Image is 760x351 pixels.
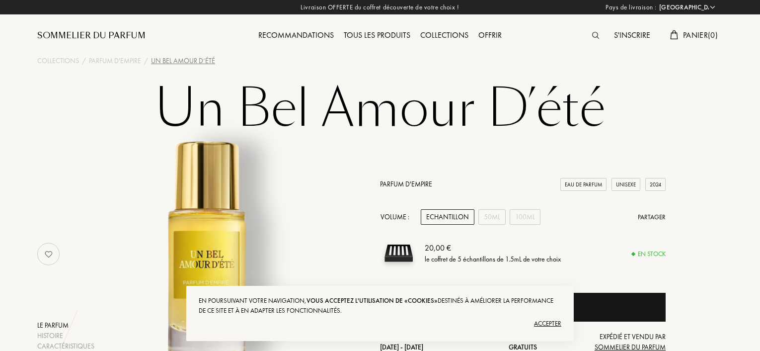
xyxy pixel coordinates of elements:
[425,254,561,264] div: le coffret de 5 échantillons de 1.5mL de votre choix
[39,244,59,264] img: no_like_p.png
[415,30,473,40] a: Collections
[380,209,415,225] div: Volume :
[253,29,339,42] div: Recommandations
[510,209,540,225] div: 100mL
[592,32,599,39] img: search_icn.svg
[37,320,94,331] div: Le parfum
[609,30,655,40] a: S'inscrire
[380,179,432,188] a: Parfum d'Empire
[670,30,678,39] img: cart.svg
[473,30,507,40] a: Offrir
[683,30,718,40] span: Panier ( 0 )
[425,242,561,254] div: 20,00 €
[645,178,666,191] div: 2024
[132,82,628,136] h1: Un Bel Amour D’été
[37,30,146,42] a: Sommelier du Parfum
[606,2,657,12] span: Pays de livraison :
[339,30,415,40] a: Tous les produits
[253,30,339,40] a: Recommandations
[380,235,417,272] img: sample box
[609,29,655,42] div: S'inscrire
[421,209,474,225] div: Echantillon
[473,29,507,42] div: Offrir
[415,29,473,42] div: Collections
[611,178,640,191] div: Unisexe
[37,56,79,66] a: Collections
[89,56,141,66] a: Parfum d'Empire
[144,56,148,66] div: /
[306,296,438,305] span: vous acceptez l'utilisation de «cookies»
[638,212,666,222] div: Partager
[151,56,215,66] div: Un Bel Amour D’été
[37,331,94,341] div: Histoire
[632,249,666,259] div: En stock
[199,296,561,316] div: En poursuivant votre navigation, destinés à améliorer la performance de ce site et à en adapter l...
[199,316,561,332] div: Accepter
[339,29,415,42] div: Tous les produits
[560,178,607,191] div: Eau de Parfum
[478,209,506,225] div: 50mL
[82,56,86,66] div: /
